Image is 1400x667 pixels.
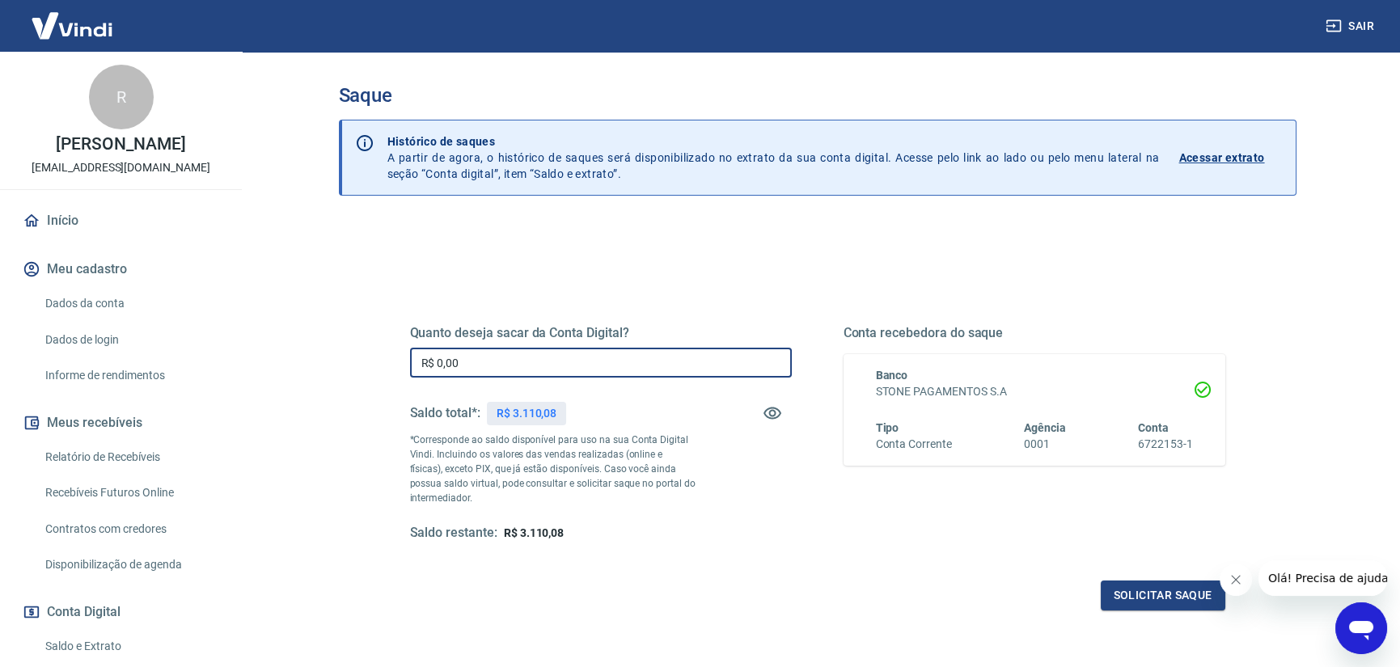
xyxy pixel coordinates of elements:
[410,325,792,341] h5: Quanto deseja sacar da Conta Digital?
[410,525,497,542] h5: Saldo restante:
[39,441,222,474] a: Relatório de Recebíveis
[1024,436,1066,453] h6: 0001
[56,136,185,153] p: [PERSON_NAME]
[39,513,222,546] a: Contratos com credores
[387,133,1160,150] p: Histórico de saques
[19,203,222,239] a: Início
[1101,580,1225,610] button: Solicitar saque
[844,325,1225,341] h5: Conta recebedora do saque
[387,133,1160,182] p: A partir de agora, o histórico de saques será disponibilizado no extrato da sua conta digital. Ac...
[504,526,564,539] span: R$ 3.110,08
[339,84,1296,107] h3: Saque
[876,421,899,434] span: Tipo
[1179,133,1283,182] a: Acessar extrato
[39,548,222,581] a: Disponibilização de agenda
[1335,602,1387,654] iframe: Botão para abrir a janela de mensagens
[39,630,222,663] a: Saldo e Extrato
[19,251,222,287] button: Meu cadastro
[19,594,222,630] button: Conta Digital
[1138,436,1193,453] h6: 6722153-1
[39,476,222,509] a: Recebíveis Futuros Online
[39,323,222,357] a: Dados de login
[39,359,222,392] a: Informe de rendimentos
[497,405,556,422] p: R$ 3.110,08
[10,11,136,24] span: Olá! Precisa de ajuda?
[410,433,696,505] p: *Corresponde ao saldo disponível para uso na sua Conta Digital Vindi. Incluindo os valores das ve...
[1220,564,1252,596] iframe: Fechar mensagem
[39,287,222,320] a: Dados da conta
[19,405,222,441] button: Meus recebíveis
[1322,11,1381,41] button: Sair
[410,405,480,421] h5: Saldo total*:
[876,369,908,382] span: Banco
[32,159,210,176] p: [EMAIL_ADDRESS][DOMAIN_NAME]
[1179,150,1265,166] p: Acessar extrato
[876,383,1193,400] h6: STONE PAGAMENTOS S.A
[1138,421,1169,434] span: Conta
[89,65,154,129] div: R
[1258,560,1387,596] iframe: Mensagem da empresa
[1024,421,1066,434] span: Agência
[876,436,952,453] h6: Conta Corrente
[19,1,125,50] img: Vindi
